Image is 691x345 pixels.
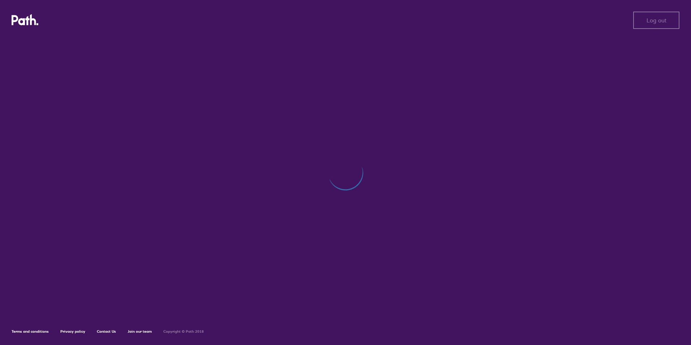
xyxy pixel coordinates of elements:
[647,17,666,24] span: Log out
[12,329,49,334] a: Terms and conditions
[163,329,204,334] h6: Copyright © Path 2018
[633,12,679,29] button: Log out
[60,329,85,334] a: Privacy policy
[128,329,152,334] a: Join our team
[97,329,116,334] a: Contact Us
